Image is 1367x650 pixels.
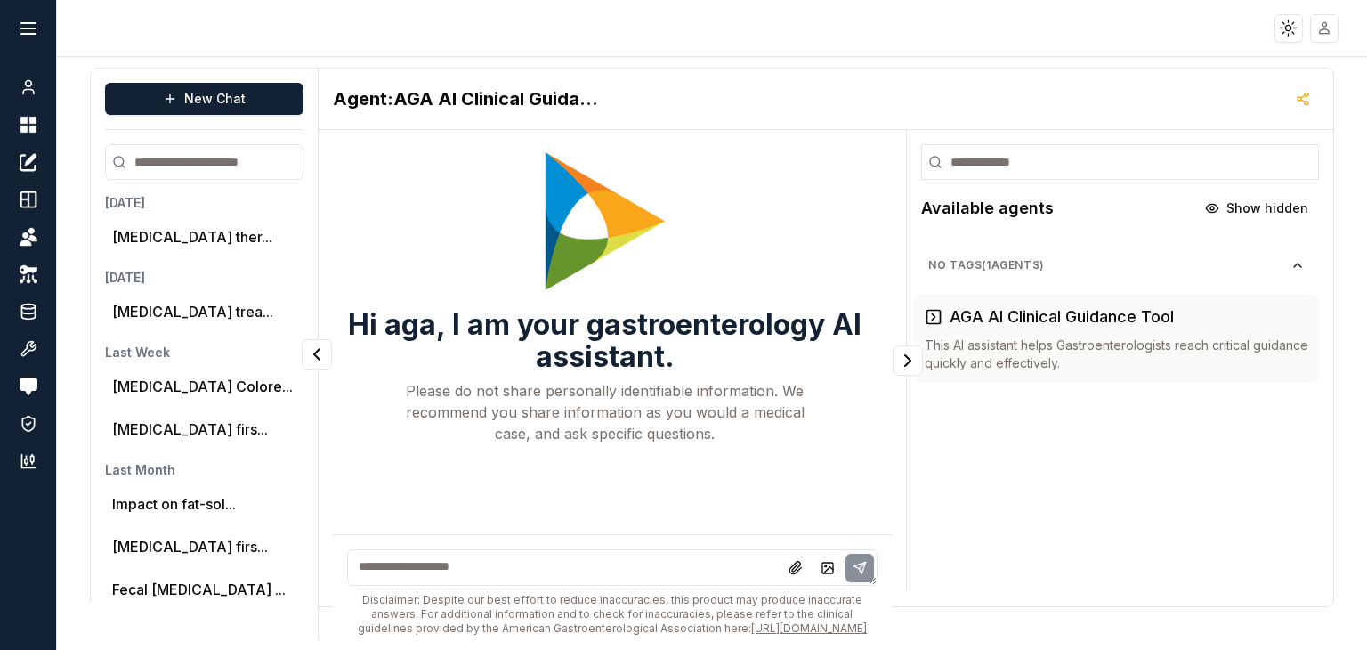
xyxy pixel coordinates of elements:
h2: Available agents [921,196,1054,221]
h3: Last Month [105,461,450,479]
div: Disclaimer: Despite our best effort to reduce inaccuracies, this product may produce inaccurate a... [347,593,878,636]
button: [MEDICAL_DATA] firs... [112,418,268,440]
button: Impact on fat-sol... [112,493,236,515]
button: Collapse panel [302,339,332,370]
button: [MEDICAL_DATA] trea... [112,301,273,322]
p: Please do not share personally identifiable information. We recommend you share information as yo... [406,380,805,444]
button: New Chat [105,83,303,115]
span: Show hidden [1226,199,1308,217]
img: Welcome Owl [538,148,672,295]
h3: Hi aga, I am your gastroenterology AI assistant. [333,309,878,373]
h3: [DATE] [105,269,450,287]
img: placeholder-user.jpg [1312,15,1338,41]
h2: AGA AI Clinical Guidance Tool [333,86,600,111]
h3: AGA AI Clinical Guidance Tool [950,305,1174,329]
button: [MEDICAL_DATA] Colore... [112,376,293,397]
button: Collapse panel [893,345,923,376]
h3: Last Week [105,344,450,362]
span: No Tags ( 1 agents) [928,258,1290,272]
h3: [DATE] [105,194,450,212]
button: No Tags(1agents) [914,251,1319,280]
button: [MEDICAL_DATA] firs... [112,536,268,557]
button: Show hidden [1194,194,1319,223]
button: Fecal [MEDICAL_DATA] ... [112,579,286,600]
a: [URL][DOMAIN_NAME] [751,622,867,635]
img: feedback [20,378,37,395]
p: This AI assistant helps Gastroenterologists reach critical guidance quickly and effectively. [925,337,1308,372]
button: [MEDICAL_DATA] ther... [112,226,272,248]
